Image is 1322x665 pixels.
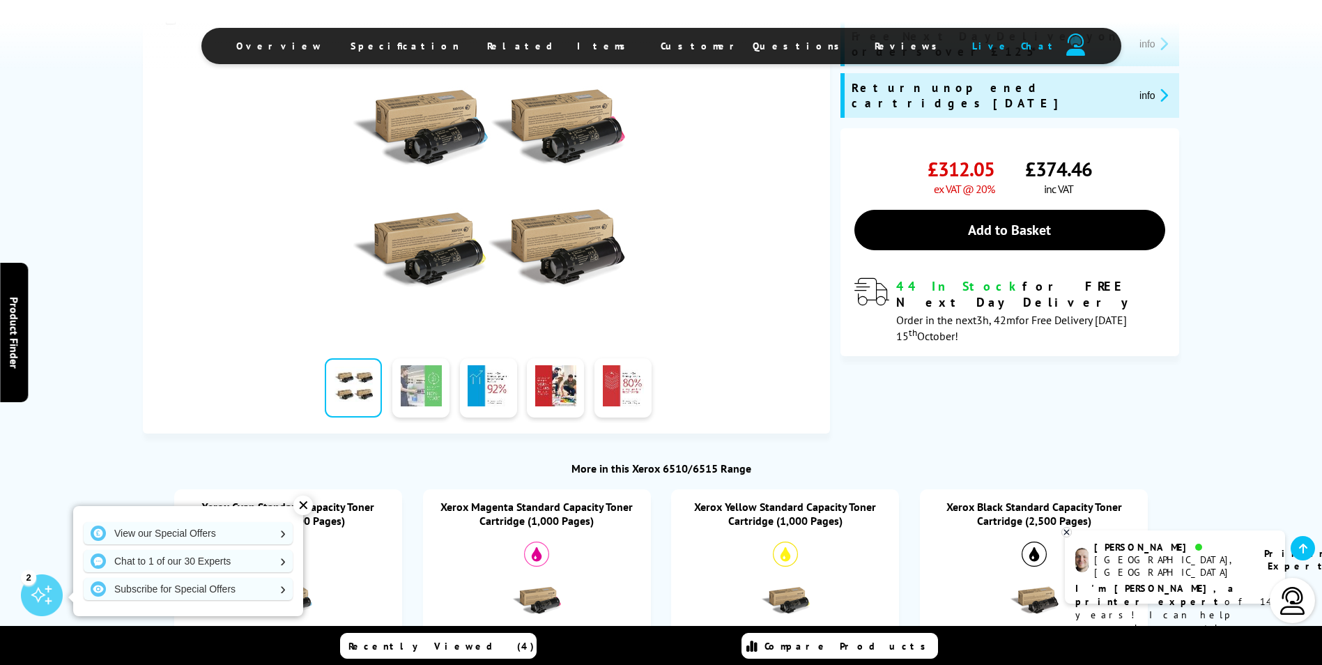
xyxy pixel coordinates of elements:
sup: th [909,326,917,339]
a: View our Special Offers [84,522,293,544]
span: Order in the next for Free Delivery [DATE] 15 October! [896,313,1127,343]
img: Magenta [524,542,549,567]
a: Xerox Magenta Standard Capacity Toner Cartridge (1,000 Pages) [440,500,633,528]
span: Specification [351,40,459,52]
span: Related Items [487,40,633,52]
div: More in this Xerox 6510/6515 Range [143,461,1178,475]
span: Reviews [875,40,944,52]
a: Xerox Yellow Standard Capacity Toner Cartridge (1,000 Pages) [694,500,876,528]
img: Xerox Magenta Standard Capacity Toner Cartridge (1,000 Pages) [512,576,561,625]
span: Customer Questions [661,40,847,52]
img: Xerox Yellow Standard Capacity Toner Cartridge (1,000 Pages) [761,576,810,625]
span: 3h, 42m [976,313,1015,327]
img: Xerox Black Standard Capacity Toner Cartridge (2,500 Pages) [1010,576,1059,625]
img: ashley-livechat.png [1075,548,1089,572]
span: Overview [236,40,323,52]
span: Live Chat [972,40,1059,52]
a: Recently Viewed (4) [340,633,537,659]
span: ex VAT @ 20% [934,182,994,196]
div: [GEOGRAPHIC_DATA], [GEOGRAPHIC_DATA] [1094,553,1247,579]
span: Compare Products [764,640,933,652]
span: £312.05 [928,156,994,182]
a: Add to Basket [854,210,1165,250]
a: Xerox Black Standard Capacity Toner Cartridge (2,500 Pages) [946,500,1122,528]
div: modal_delivery [854,278,1165,342]
span: £374.46 [1025,156,1092,182]
img: user-headset-light.svg [1279,587,1307,615]
span: Product Finder [7,297,21,369]
div: 2 [21,570,36,585]
img: user-headset-duotone.svg [1066,33,1086,56]
img: Black [1022,542,1047,567]
p: of 14 years! I can help you choose the right product [1075,582,1275,648]
span: 44 In Stock [896,278,1022,294]
img: Xerox Standard Capacity Toner Pack CMY (1K Pages) K (2.5K Pages) [352,52,625,326]
img: Yellow [773,542,798,567]
div: [PERSON_NAME] [1094,541,1247,553]
button: promo-description [1135,87,1172,103]
span: inc VAT [1044,182,1073,196]
span: Return unopened cartridges [DATE] [852,80,1128,111]
div: ✕ [293,496,313,515]
a: Chat to 1 of our 30 Experts [84,550,293,572]
a: Subscribe for Special Offers [84,578,293,600]
a: Compare Products [741,633,938,659]
div: for FREE Next Day Delivery [896,278,1165,310]
b: I'm [PERSON_NAME], a printer expert [1075,582,1238,608]
span: Recently Viewed (4) [348,640,535,652]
